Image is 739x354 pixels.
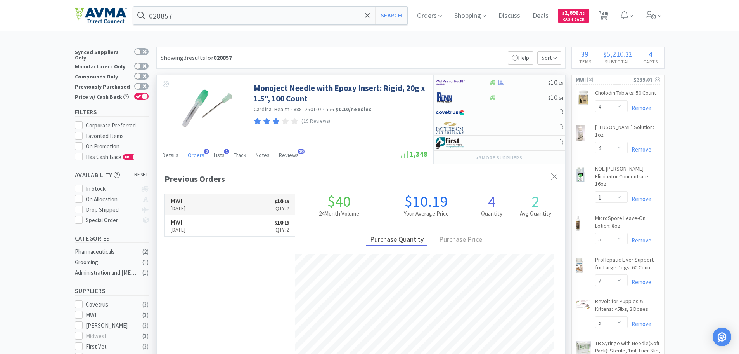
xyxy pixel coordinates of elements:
[401,150,427,159] span: 1,348
[586,76,633,84] span: ( 8 )
[295,209,382,218] h2: 24 Month Volume
[375,7,407,24] button: Search
[628,195,651,202] a: Remove
[530,12,552,19] a: Deals
[75,63,130,69] div: Manufacturers Only
[436,137,465,149] img: 67d67680309e4a0bb49a5ff0391dcc42_6.png
[275,225,289,234] p: Qty: 2
[301,117,331,126] p: (19 Reviews)
[86,300,134,309] div: Covetrus
[572,58,598,65] h4: Items
[604,51,606,58] span: $
[382,194,470,209] h1: $10.19
[75,48,130,60] div: Synced Suppliers Only
[204,149,209,154] span: 2
[562,9,585,16] span: 2,698
[576,216,580,232] img: 0168f1a02894482ea11382cea6e3a8c3_232655.png
[628,237,651,244] a: Remove
[134,171,149,179] span: reset
[295,194,382,209] h1: $40
[514,209,557,218] h2: Avg Quantity
[86,153,134,160] span: Has Cash Back
[123,155,131,159] span: CB
[595,124,660,142] a: [PERSON_NAME] Solution: 1oz
[142,310,149,320] div: ( 3 )
[86,121,149,130] div: Corporate Preferred
[283,220,289,226] span: . 19
[558,5,589,26] a: $2,698.78Cash Back
[495,12,523,19] a: Discuss
[86,331,134,341] div: Midwest
[164,172,557,186] div: Previous Orders
[75,108,149,117] h5: Filters
[171,225,186,234] p: [DATE]
[597,50,637,58] div: .
[323,106,324,113] span: ·
[133,7,408,24] input: Search by item, sku, manufacturer, ingredient, size...
[514,194,557,209] h1: 2
[142,331,149,341] div: ( 3 )
[336,106,372,113] strong: $0.10 / needles
[537,51,561,65] span: Sort
[470,209,514,218] h2: Quantity
[606,49,624,59] span: 5,210
[436,107,465,119] img: 77fca1acd8b6420a9015268ca798ef17_1.png
[142,342,149,351] div: ( 3 )
[508,51,533,65] p: Help
[254,83,426,104] a: Monoject Needle with Epoxy Insert: Rigid, 20g x 1.5", 100 Count
[628,320,651,328] a: Remove
[649,49,652,59] span: 4
[75,286,149,295] h5: Suppliers
[86,205,137,214] div: Drop Shipped
[470,194,514,209] h1: 4
[325,107,334,112] span: from
[595,298,660,316] a: Revolt for Puppies & Kittens: <5lbs, 3 Doses
[171,204,186,213] p: [DATE]
[366,234,427,246] div: Purchase Quantity
[548,80,550,86] span: $
[625,51,632,58] span: 22
[294,106,322,113] span: 8881250107
[435,234,486,246] div: Purchase Price
[562,11,564,16] span: $
[224,149,229,154] span: 1
[142,247,149,256] div: ( 2 )
[86,321,134,330] div: [PERSON_NAME]
[86,131,149,141] div: Favorited Items
[562,17,585,23] span: Cash Back
[86,195,137,204] div: On Allocation
[576,258,583,273] img: 8fa013d6f185400e9436ae356343da00_12407.png
[75,247,138,256] div: Pharmaceuticals
[86,142,149,151] div: On Promotion
[254,106,290,113] a: Cardinal Health
[86,216,137,225] div: Special Order
[576,125,585,141] img: 015274b911814398b0b38ff900c69a96_7916.png
[382,209,470,218] h2: Your Average Price
[75,93,130,99] div: Price w/ Cash Back
[628,278,651,286] a: Remove
[628,104,651,112] a: Remove
[472,152,526,163] button: +3more suppliers
[75,83,130,89] div: Previously Purchased
[595,165,660,191] a: KOE [PERSON_NAME] Eliminator Concentrate: 16oz
[171,219,186,225] h6: MWI
[279,152,299,159] span: Reviews
[595,89,656,100] a: Cholodin Tablets: 50 Count
[75,73,130,79] div: Compounds Only
[436,92,465,103] img: e1133ece90fa4a959c5ae41b0808c578_9.png
[548,93,563,102] span: 10
[548,78,563,87] span: 10
[86,184,137,194] div: In Stock
[142,321,149,330] div: ( 3 )
[86,310,134,320] div: MWI
[633,75,660,84] div: $339.07
[576,75,586,84] span: MWI
[637,58,664,65] h4: Carts
[557,80,563,86] span: . 19
[595,214,660,233] a: MicroSpore Leave-On Lotion: 8oz
[163,152,178,159] span: Details
[581,49,588,59] span: 39
[75,234,149,243] h5: Categories
[86,342,134,351] div: First Vet
[275,204,289,213] p: Qty: 2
